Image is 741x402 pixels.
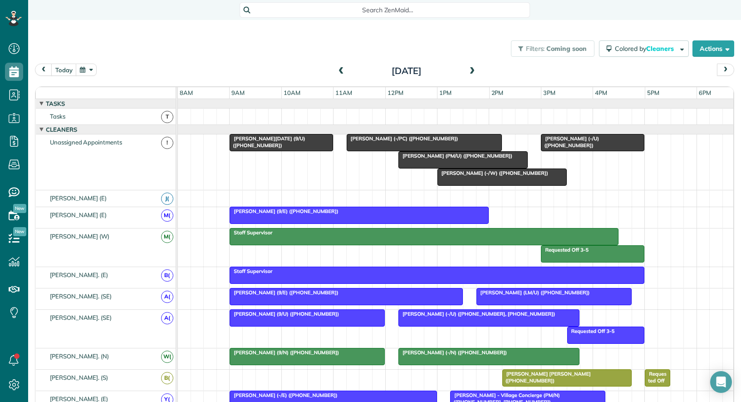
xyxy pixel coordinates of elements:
span: Tasks [44,100,67,107]
span: Requested Off 3-5 [567,328,615,334]
span: [PERSON_NAME] [PERSON_NAME] ([PHONE_NUMBER]) [502,371,591,383]
span: 8am [178,89,195,96]
span: Cleaners [646,45,675,53]
span: 11am [334,89,354,96]
span: Requested Off 3-5 [540,247,589,253]
span: [PERSON_NAME] (-/N) ([PHONE_NUMBER]) [398,349,507,356]
button: prev [35,64,52,76]
span: Unassigned Appointments [48,139,124,146]
span: [PERSON_NAME] (-/PC) ([PHONE_NUMBER]) [346,135,459,142]
span: M( [161,231,173,243]
span: [PERSON_NAME] (9/U) ([PHONE_NUMBER]) [229,311,339,317]
span: [PERSON_NAME] (W) [48,233,111,240]
span: A( [161,312,173,324]
span: [PERSON_NAME]. (N) [48,352,111,360]
span: Staff Supervisor [229,229,273,236]
span: Staff Supervisor [229,268,273,274]
span: W( [161,351,173,363]
span: [PERSON_NAME] (9/N) ([PHONE_NUMBER]) [229,349,339,356]
span: [PERSON_NAME] (E) [48,211,108,218]
span: [PERSON_NAME] (LM/U) ([PHONE_NUMBER]) [476,289,590,296]
span: [PERSON_NAME]. (SE) [48,314,113,321]
span: [PERSON_NAME] (9/E) ([PHONE_NUMBER]) [229,208,339,214]
span: [PERSON_NAME] (PM/U) ([PHONE_NUMBER]) [398,153,513,159]
span: Tasks [48,113,67,120]
span: 3pm [541,89,557,96]
span: 5pm [645,89,661,96]
span: [PERSON_NAME] (-/U) ([PHONE_NUMBER]) [540,135,599,148]
div: Open Intercom Messenger [710,371,732,393]
span: [PERSON_NAME] (E) [48,194,108,202]
span: T [161,111,173,123]
button: today [51,64,77,76]
span: B( [161,372,173,384]
span: 9am [230,89,246,96]
span: New [13,227,26,236]
span: [PERSON_NAME][DATE] (9/U) ([PHONE_NUMBER]) [229,135,305,148]
span: Cleaners [44,126,79,133]
button: next [717,64,734,76]
span: [PERSON_NAME]. (SE) [48,293,113,300]
span: ! [161,137,173,149]
span: Coming soon [546,45,587,53]
span: 4pm [593,89,609,96]
button: Actions [692,40,734,57]
span: Colored by [615,45,677,53]
span: 2pm [490,89,505,96]
span: [PERSON_NAME]. (S) [48,374,110,381]
span: [PERSON_NAME] (-/W) ([PHONE_NUMBER]) [437,170,549,176]
button: Colored byCleaners [599,40,689,57]
span: J( [161,193,173,205]
span: 12pm [386,89,405,96]
span: [PERSON_NAME] (9/E) ([PHONE_NUMBER]) [229,289,339,296]
span: [PERSON_NAME] (-/U) ([PHONE_NUMBER], [PHONE_NUMBER]) [398,311,555,317]
span: M( [161,209,173,222]
span: 6pm [697,89,713,96]
span: New [13,204,26,213]
span: 10am [282,89,302,96]
h2: [DATE] [350,66,463,76]
span: [PERSON_NAME]. (E) [48,271,110,278]
span: A( [161,291,173,303]
span: 1pm [437,89,453,96]
span: B( [161,269,173,282]
span: [PERSON_NAME] (-/E) ([PHONE_NUMBER]) [229,392,338,398]
span: Filters: [526,45,545,53]
span: Requested Off [644,371,666,383]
